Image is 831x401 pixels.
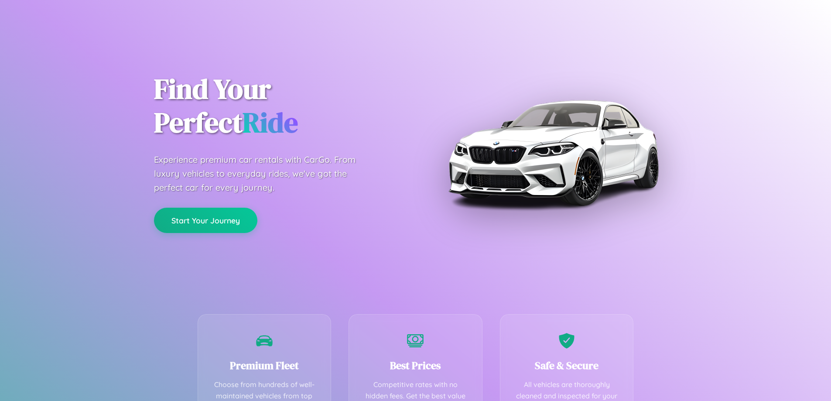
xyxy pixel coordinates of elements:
[243,103,298,141] span: Ride
[154,208,257,233] button: Start Your Journey
[211,358,318,373] h3: Premium Fleet
[444,44,662,262] img: Premium BMW car rental vehicle
[154,72,403,140] h1: Find Your Perfect
[513,358,620,373] h3: Safe & Secure
[154,153,372,195] p: Experience premium car rentals with CarGo. From luxury vehicles to everyday rides, we've got the ...
[362,358,469,373] h3: Best Prices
